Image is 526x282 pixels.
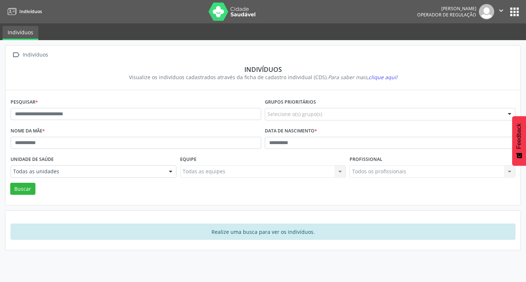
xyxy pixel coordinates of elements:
[11,97,38,108] label: Pesquisar
[265,97,316,108] label: Grupos prioritários
[516,123,522,149] span: Feedback
[369,74,397,81] span: clique aqui!
[494,4,508,19] button: 
[265,125,317,137] label: Data de nascimento
[10,183,35,195] button: Buscar
[417,5,476,12] div: [PERSON_NAME]
[5,5,42,18] a: Indivíduos
[328,74,397,81] i: Para saber mais,
[11,125,45,137] label: Nome da mãe
[497,7,505,15] i: 
[3,26,38,40] a: Indivíduos
[417,12,476,18] span: Operador de regulação
[11,224,515,240] div: Realize uma busca para ver os indivíduos.
[180,154,197,165] label: Equipe
[479,4,494,19] img: img
[350,154,382,165] label: Profissional
[11,50,49,60] a:  Indivíduos
[267,110,322,118] span: Selecione o(s) grupo(s)
[19,8,42,15] span: Indivíduos
[11,154,54,165] label: Unidade de saúde
[11,50,21,60] i: 
[512,116,526,166] button: Feedback - Mostrar pesquisa
[13,168,161,175] span: Todas as unidades
[508,5,521,18] button: apps
[16,73,510,81] div: Visualize os indivíduos cadastrados através da ficha de cadastro individual (CDS).
[21,50,49,60] div: Indivíduos
[16,65,510,73] div: Indivíduos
